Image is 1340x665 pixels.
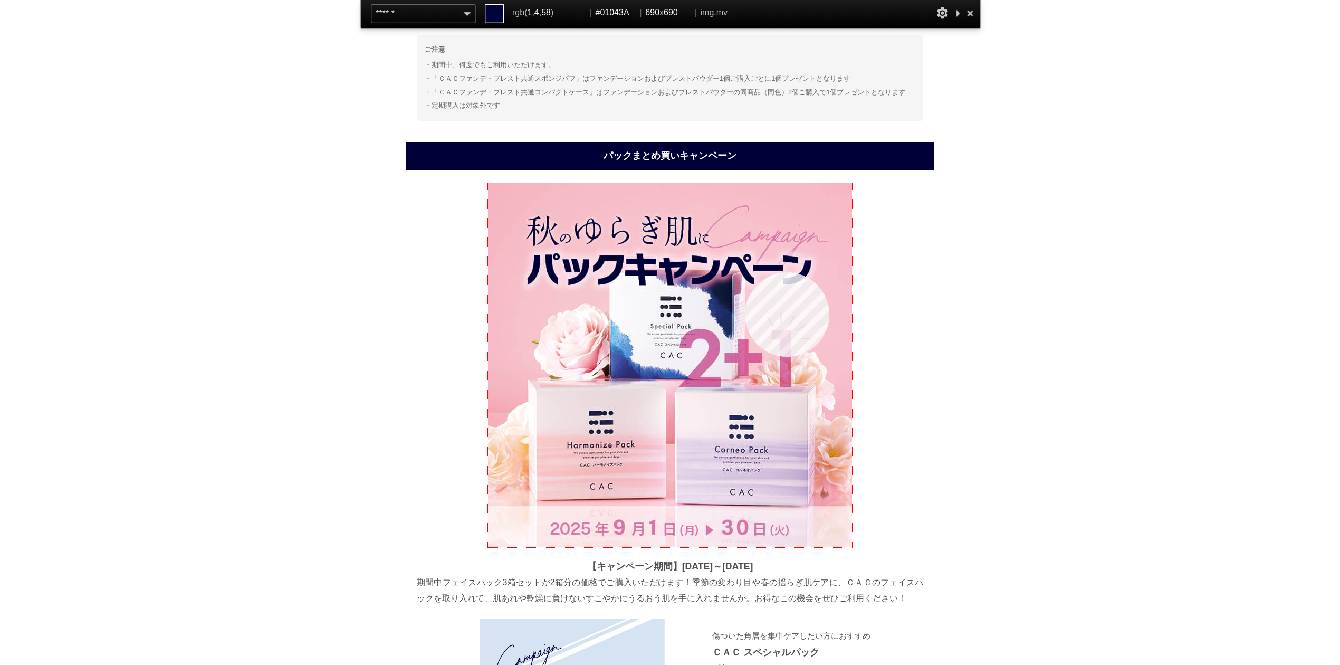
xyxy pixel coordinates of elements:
[695,8,697,18] span: |
[534,8,539,18] span: 4
[700,4,728,22] span: img
[425,43,915,56] p: ご注意
[425,86,915,99] li: 「ＣＡＣファンデ・プレスト共通コンパクトケース」はファンデーションおよびプレストパウダーの同商品（同色）2個ご購入で1個プレゼントとなります
[425,72,915,85] li: 「ＣＡＣファンデ・プレスト共通スポンジパフ」はファンデーションおよびプレストパウダー1個ご購入ごとに1個プレゼントとなります
[714,8,728,18] span: .mv
[541,8,551,18] span: 58
[712,631,870,648] span: 傷ついた角層を集中ケアしたい方におすすめ
[417,558,923,575] p: 【キャンペーン期間】[DATE]～[DATE]
[664,8,678,18] span: 690
[963,4,978,22] div: 閉じて、選択を止める
[640,8,642,18] span: |
[406,142,934,170] h2: パックまとめ買いキャンペーン
[645,4,691,22] span: x
[590,8,592,18] span: |
[596,4,636,22] span: #01043A
[488,183,852,547] img: パックまとめ買いキャンペーン
[425,59,915,71] li: 期間中、何度でもご利用いただけます。
[527,8,532,18] span: 1
[935,4,949,22] div: オプション
[425,99,915,112] li: 定期購入は対象外です
[417,575,923,606] p: 期間中フェイスパック3箱セットが2箱分の価格でご購入いただけます！季節の変わり目や春の揺らぎ肌ケアに、ＣＡＣのフェイスパックを取り入れて、肌あれや乾燥に負けないすこやかにうるおう肌を手に入れませ...
[952,4,963,22] div: このパネルをたたむ
[512,4,586,22] span: rgb( , , )
[645,8,659,18] span: 690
